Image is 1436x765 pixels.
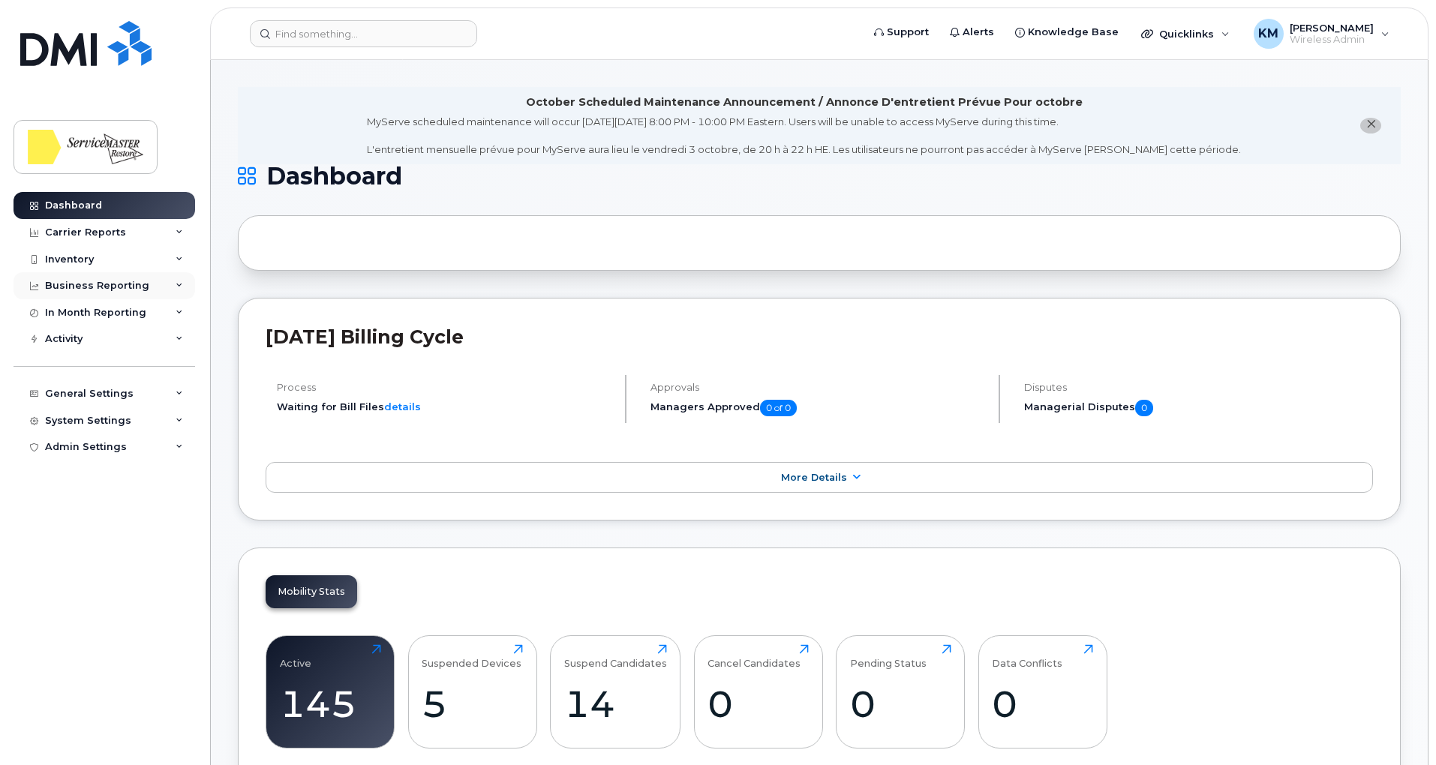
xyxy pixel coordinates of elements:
div: 145 [280,682,381,726]
span: 0 of 0 [760,400,797,416]
a: Data Conflicts0 [992,644,1093,740]
a: details [384,400,421,412]
div: 0 [707,682,809,726]
a: Suspend Candidates14 [564,644,667,740]
h2: [DATE] Billing Cycle [266,325,1373,348]
h5: Managers Approved [650,400,986,416]
div: October Scheduled Maintenance Announcement / Annonce D'entretient Prévue Pour octobre [526,94,1083,110]
div: Suspend Candidates [564,644,667,669]
iframe: Messenger Launcher [1371,700,1425,754]
span: Dashboard [266,165,402,187]
div: Suspended Devices [422,644,521,669]
span: More Details [781,472,847,483]
div: 0 [850,682,951,726]
div: Active [280,644,311,669]
span: 0 [1135,400,1153,416]
div: Cancel Candidates [707,644,801,669]
a: Active145 [280,644,381,740]
a: Pending Status0 [850,644,951,740]
h4: Process [277,382,612,393]
h5: Managerial Disputes [1024,400,1373,416]
div: Data Conflicts [992,644,1062,669]
button: close notification [1360,118,1381,133]
a: Cancel Candidates0 [707,644,809,740]
div: 5 [422,682,523,726]
div: 14 [564,682,667,726]
div: Pending Status [850,644,927,669]
div: 0 [992,682,1093,726]
a: Suspended Devices5 [422,644,523,740]
li: Waiting for Bill Files [277,400,612,414]
div: MyServe scheduled maintenance will occur [DATE][DATE] 8:00 PM - 10:00 PM Eastern. Users will be u... [367,115,1241,157]
h4: Approvals [650,382,986,393]
h4: Disputes [1024,382,1373,393]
